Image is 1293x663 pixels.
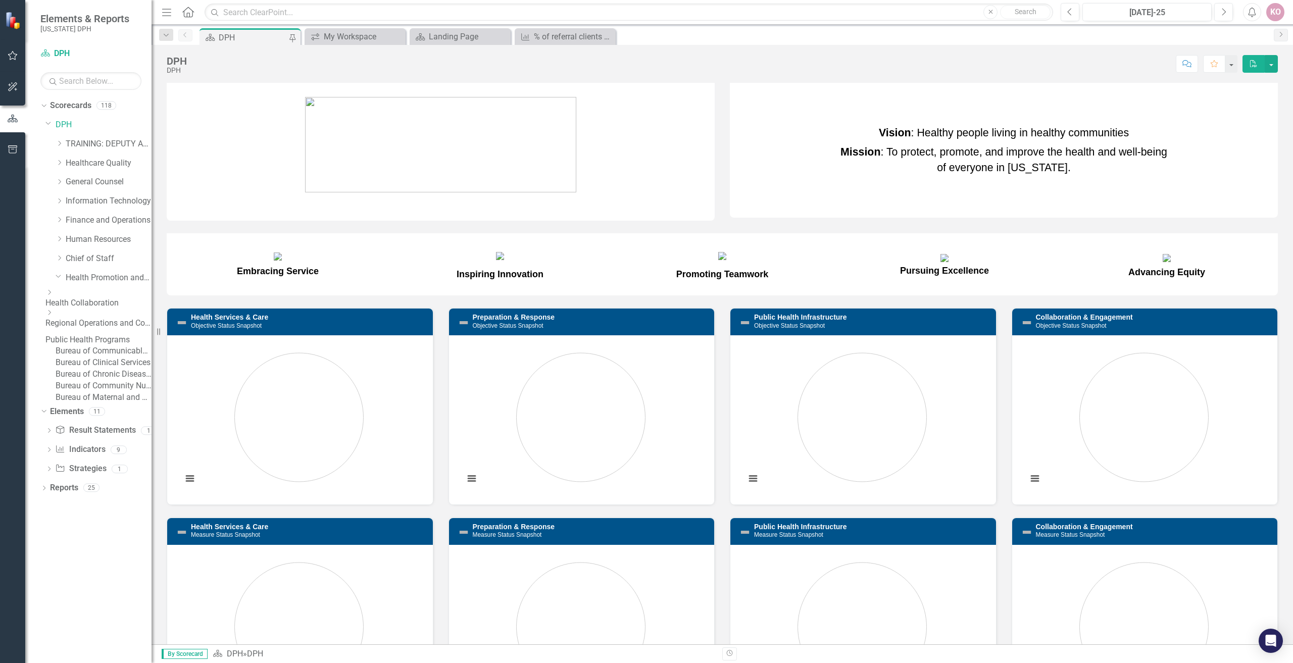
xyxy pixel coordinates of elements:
img: mceclip13.png [1163,254,1171,262]
img: Not Defined [458,317,470,329]
svg: Interactive chart [1022,343,1266,494]
a: DPH [56,119,152,131]
span: Advancing Equity [1128,252,1205,277]
a: Bureau of Community Nutrition Services [56,380,152,392]
img: Not Defined [1021,526,1033,538]
span: Search [1015,8,1036,16]
div: 118 [96,101,116,110]
a: Health Services & Care [191,313,268,321]
button: View chart menu, Chart [746,472,760,486]
small: [US_STATE] DPH [40,25,129,33]
div: DPH [167,67,187,74]
img: Not Defined [176,317,188,329]
a: Finance and Operations [66,215,152,226]
a: Elements [50,406,84,418]
a: Preparation & Response [473,313,555,321]
button: View chart menu, Chart [1028,472,1042,486]
svg: Interactive chart [177,343,421,494]
a: Bureau of Chronic Disease and Injury Prevention [56,369,152,380]
img: mceclip11.png [718,252,726,260]
a: Public Health Infrastructure [754,313,847,321]
img: Not Defined [1021,317,1033,329]
span: Inspiring Innovation [457,269,543,279]
span: Embracing Service [237,266,319,276]
div: DPH [167,56,187,67]
img: Not Defined [458,526,470,538]
a: Landing Page [412,30,508,43]
div: Open Intercom Messenger [1259,629,1283,653]
small: Measure Status Snapshot [473,531,542,538]
svg: Interactive chart [740,343,984,494]
div: Chart. Highcharts interactive chart. [1022,343,1268,494]
input: Search ClearPoint... [205,4,1053,21]
a: Indicators [55,444,105,455]
small: Objective Status Snapshot [1036,322,1107,329]
span: Promoting Teamwork [676,269,769,279]
a: Public Health Infrastructure [754,523,847,531]
a: Reports [50,482,78,494]
div: [DATE]-25 [1086,7,1208,19]
input: Search Below... [40,72,141,90]
img: mceclip10.png [496,252,504,260]
div: Chart. Highcharts interactive chart. [740,343,986,494]
div: 25 [83,484,100,492]
strong: Vision [879,127,911,139]
a: Scorecards [50,100,91,112]
a: Regional Operations and Community Engagement [45,318,152,329]
div: % of referral clients with completed appointments [534,30,613,43]
span: Elements & Reports [40,13,129,25]
a: Chief of Staff [66,253,152,265]
a: Healthcare Quality [66,158,152,169]
a: Bureau of Clinical Services [56,357,152,369]
small: Measure Status Snapshot [1036,531,1105,538]
a: Health Services & Care [191,523,268,531]
div: Landing Page [429,30,508,43]
button: KO [1266,3,1284,21]
a: Result Statements [55,425,135,436]
a: Health Collaboration [45,297,152,309]
a: Bureau of Communicable Disease Prevention and Control [56,345,152,357]
div: 11 [89,407,105,416]
span: : To protect, promote, and improve the health and well-being of everyone in [US_STATE]. [840,146,1167,173]
img: ClearPoint Strategy [5,12,23,29]
div: DPH [219,31,288,44]
div: » [213,648,715,660]
a: Human Resources [66,234,152,245]
button: Search [1000,5,1051,19]
strong: Mission [840,146,880,158]
a: Public Health Programs [45,334,152,346]
a: Preparation & Response [473,523,555,531]
div: 1 [112,465,128,473]
a: Health Promotion and Services [66,272,152,284]
img: Not Defined [739,526,751,538]
a: Information Technology [66,195,152,207]
a: General Counsel [66,176,152,188]
small: Objective Status Snapshot [754,322,825,329]
a: DPH [227,649,243,658]
button: View chart menu, Chart [183,472,197,486]
span: By Scorecard [162,649,208,659]
button: [DATE]-25 [1082,3,1212,21]
a: Collaboration & Engagement [1036,313,1133,321]
a: Strategies [55,463,106,475]
div: 9 [111,445,127,454]
button: View chart menu, Chart [465,472,479,486]
div: Chart. Highcharts interactive chart. [459,343,705,494]
a: My Workspace [307,30,403,43]
a: DPH [40,48,141,60]
svg: Interactive chart [459,343,703,494]
img: Not Defined [176,526,188,538]
div: Chart. Highcharts interactive chart. [177,343,423,494]
span: : Healthy people living in healthy communities [879,127,1129,139]
div: My Workspace [324,30,403,43]
img: Not Defined [739,317,751,329]
a: TRAINING: DEPUTY AREA [66,138,152,150]
small: Measure Status Snapshot [191,531,260,538]
img: mceclip12.png [940,254,949,262]
div: DPH [247,649,263,658]
small: Objective Status Snapshot [191,322,262,329]
div: 1 [141,426,157,435]
small: Objective Status Snapshot [473,322,543,329]
a: Collaboration & Engagement [1036,523,1133,531]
